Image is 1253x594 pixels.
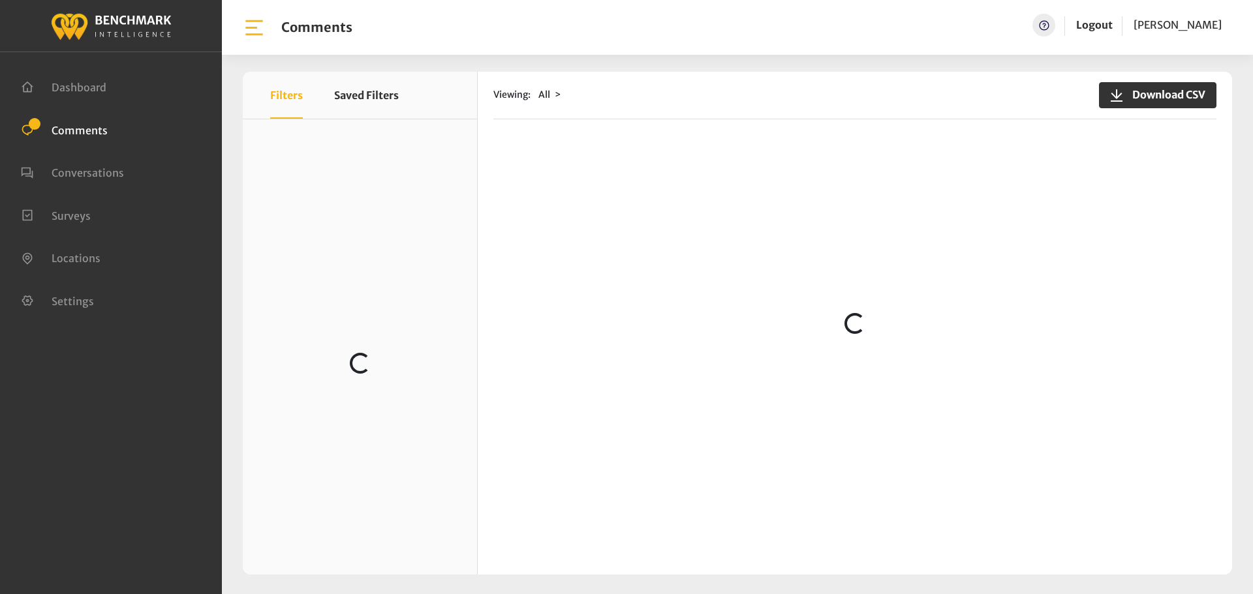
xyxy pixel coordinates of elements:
span: Viewing: [493,88,531,102]
h1: Comments [281,20,352,35]
span: Conversations [52,166,124,179]
button: Download CSV [1099,82,1216,108]
span: Surveys [52,209,91,222]
span: Download CSV [1124,87,1205,102]
a: Logout [1076,18,1113,31]
a: Locations [21,250,101,263]
button: Filters [270,72,303,119]
a: Comments [21,123,108,136]
span: Settings [52,294,94,307]
a: Dashboard [21,80,106,93]
span: [PERSON_NAME] [1134,18,1222,31]
span: Comments [52,123,108,136]
img: bar [243,16,266,39]
button: Saved Filters [334,72,399,119]
a: Logout [1076,14,1113,37]
a: Conversations [21,165,124,178]
span: Dashboard [52,81,106,94]
a: Settings [21,293,94,306]
span: All [538,89,550,100]
span: Locations [52,252,101,265]
a: [PERSON_NAME] [1134,14,1222,37]
img: benchmark [50,10,172,42]
a: Surveys [21,208,91,221]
